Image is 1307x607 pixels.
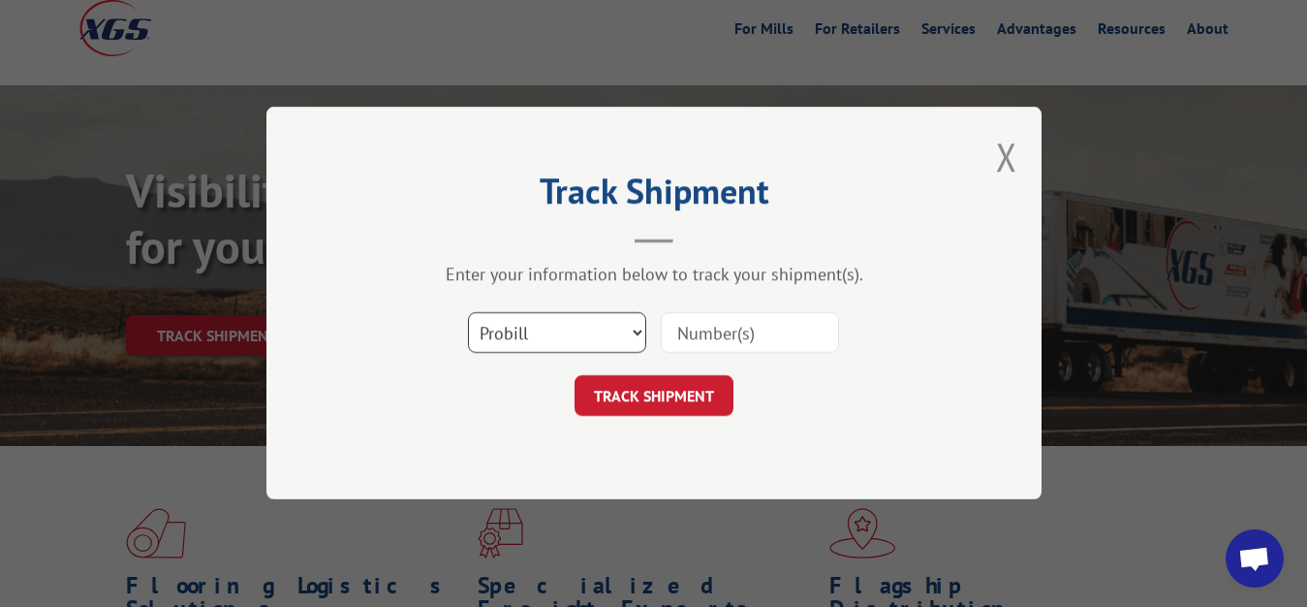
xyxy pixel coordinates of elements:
div: Open chat [1226,529,1284,588]
button: TRACK SHIPMENT [575,376,733,417]
button: Close modal [996,131,1017,182]
h2: Track Shipment [363,177,945,214]
div: Enter your information below to track your shipment(s). [363,264,945,286]
input: Number(s) [661,313,839,354]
